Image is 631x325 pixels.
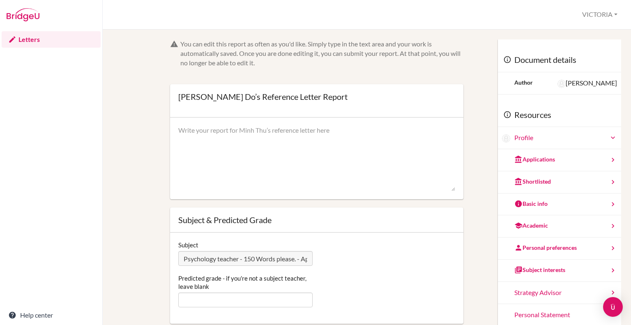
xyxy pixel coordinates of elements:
[498,171,621,194] a: Shortlisted
[514,266,565,274] div: Subject interests
[514,244,577,252] div: Personal preferences
[2,31,101,48] a: Letters
[498,48,621,72] div: Document details
[557,78,617,88] div: [PERSON_NAME]
[514,221,548,230] div: Academic
[2,307,101,323] a: Help center
[514,177,551,186] div: Shortlisted
[498,103,621,127] div: Resources
[514,78,533,87] div: Author
[502,134,510,143] img: Minh Thu Do
[498,194,621,216] a: Basic info
[498,237,621,260] a: Personal preferences
[7,8,39,21] img: Bridge-U
[557,80,566,88] img: Paul Rispin
[178,274,313,290] label: Predicted grade - if you're not a subject teacher, leave blank
[514,155,555,164] div: Applications
[514,133,617,143] a: Profile
[178,216,455,224] div: Subject & Predicted Grade
[498,282,621,304] a: Strategy Advisor
[578,7,621,22] button: VICTORIA
[178,92,348,101] div: [PERSON_NAME] Do’s Reference Letter Report
[498,149,621,171] a: Applications
[498,215,621,237] a: Academic
[514,200,548,208] div: Basic info
[180,39,463,68] div: You can edit this report as often as you'd like. Simply type in the text area and your work is au...
[498,260,621,282] a: Subject interests
[603,297,623,317] div: Open Intercom Messenger
[178,241,198,249] label: Subject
